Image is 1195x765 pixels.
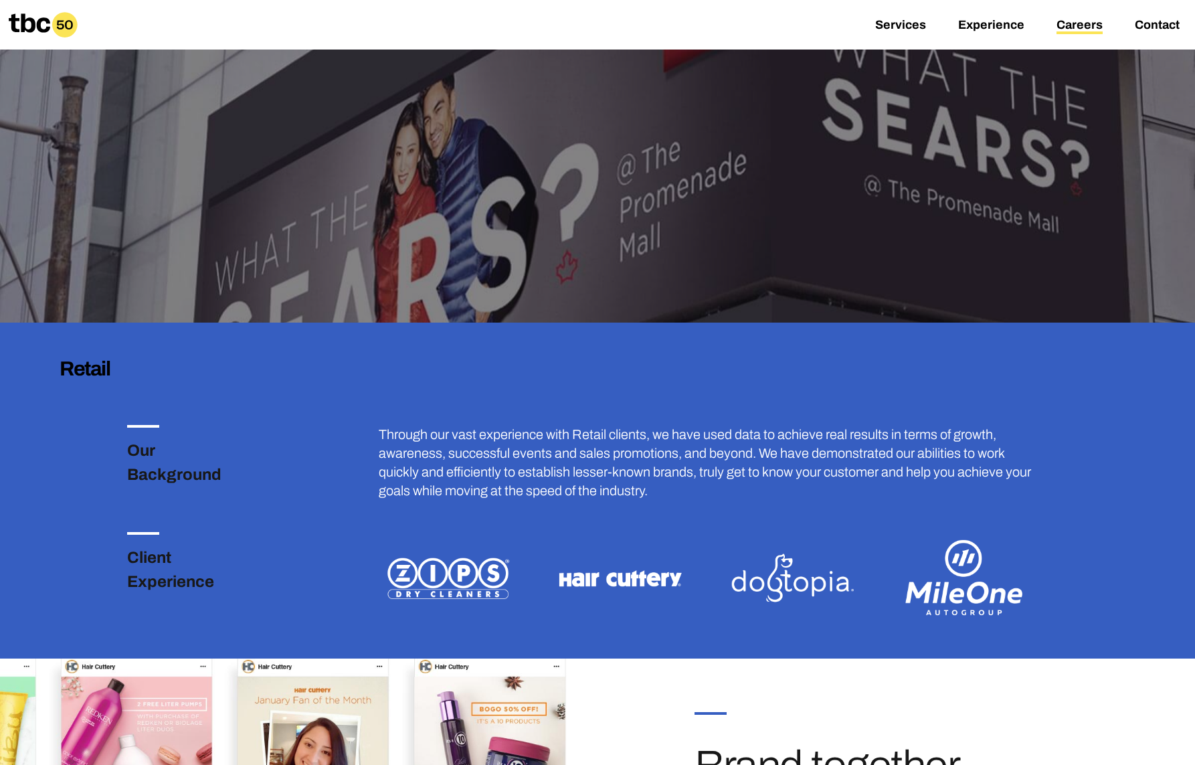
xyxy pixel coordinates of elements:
[379,425,1034,500] p: Through our vast experience with Retail clients, we have used data to achieve real results in ter...
[1135,18,1180,34] a: Contact
[875,18,926,34] a: Services
[723,532,862,624] img: Dogtopia Logo
[127,438,256,487] h3: Our Background
[1056,18,1103,34] a: Careers
[551,532,690,624] img: Hair Cuttery Logo
[60,355,1135,382] h3: Retail
[127,545,256,594] h3: Client Experience
[895,532,1034,624] img: Mile One Logo
[379,532,517,624] img: Zips Logo
[958,18,1024,34] a: Experience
